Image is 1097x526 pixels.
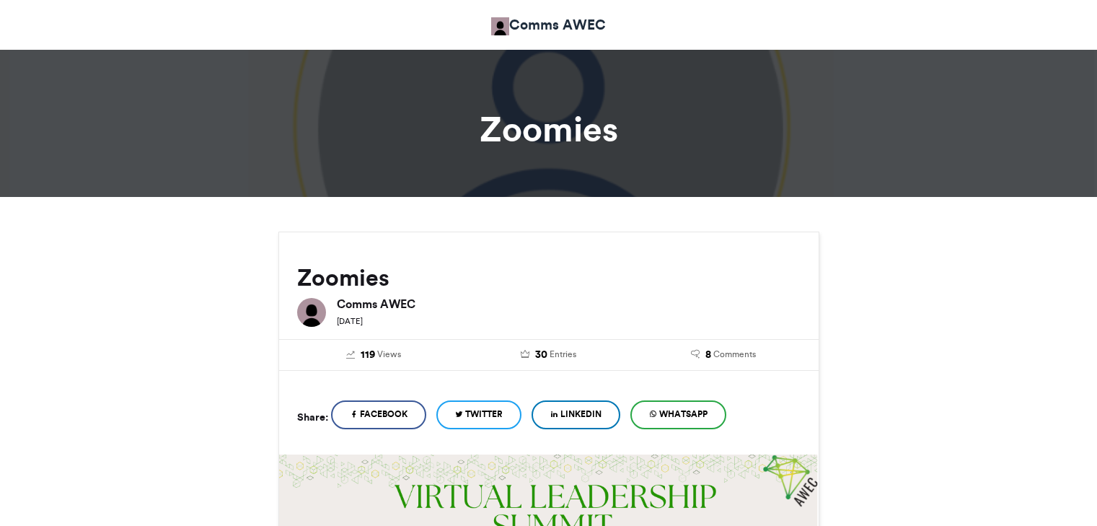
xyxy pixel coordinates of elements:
span: LinkedIn [560,408,602,421]
span: 8 [705,347,711,363]
span: Twitter [465,408,503,421]
a: Twitter [436,400,521,429]
a: Comms AWEC [491,14,606,35]
a: Facebook [331,400,426,429]
h6: Comms AWEC [337,298,801,310]
span: WhatsApp [659,408,708,421]
small: [DATE] [337,316,363,326]
h5: Share: [297,408,328,426]
img: Comms AWEC [297,298,326,327]
span: Comments [713,348,756,361]
a: 119 Views [297,347,451,363]
h1: Zoomies [149,112,949,146]
a: 30 Entries [472,347,625,363]
span: Views [377,348,401,361]
a: WhatsApp [630,400,726,429]
span: Facebook [360,408,407,421]
span: 30 [535,347,547,363]
h2: Zoomies [297,265,801,291]
a: LinkedIn [532,400,620,429]
span: Entries [550,348,576,361]
a: 8 Comments [647,347,801,363]
span: 119 [361,347,375,363]
img: Comms AWEC [491,17,509,35]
